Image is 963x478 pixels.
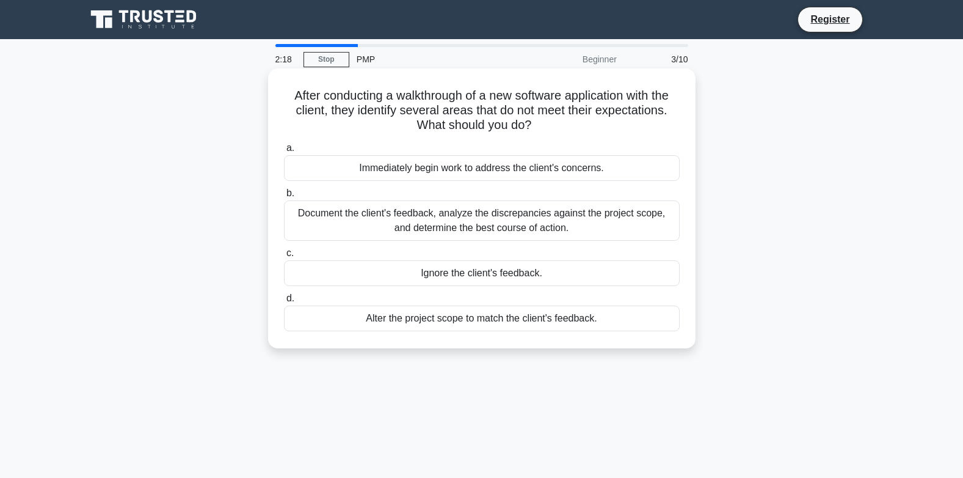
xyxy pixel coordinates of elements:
span: a. [286,142,294,153]
div: 2:18 [268,47,303,72]
div: Beginner [517,47,624,72]
div: Ignore the client's feedback. [284,260,680,286]
a: Register [803,12,857,27]
div: 3/10 [624,47,696,72]
a: Stop [303,52,349,67]
div: Document the client's feedback, analyze the discrepancies against the project scope, and determin... [284,200,680,241]
h5: After conducting a walkthrough of a new software application with the client, they identify sever... [283,88,681,133]
span: c. [286,248,294,258]
span: d. [286,293,294,303]
span: b. [286,188,294,198]
div: PMP [349,47,517,72]
div: Alter the project scope to match the client's feedback. [284,306,680,331]
div: Immediately begin work to address the client's concerns. [284,155,680,181]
